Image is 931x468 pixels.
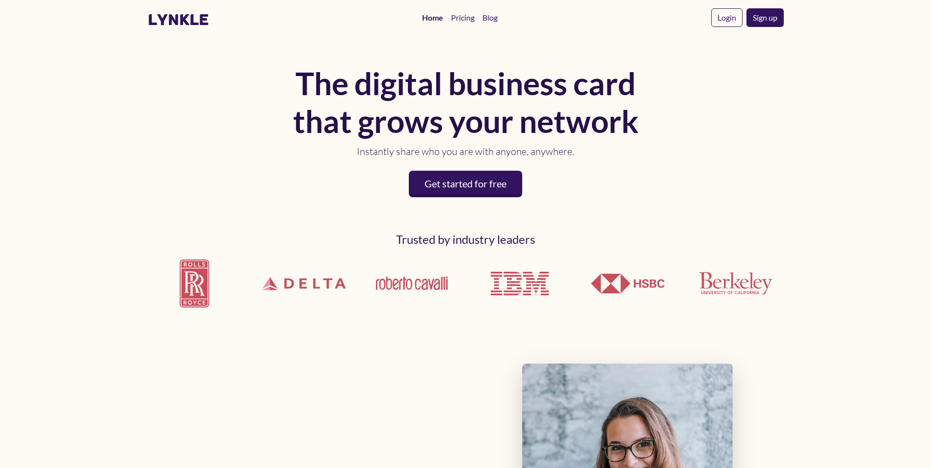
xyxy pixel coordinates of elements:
[409,171,522,197] a: Get started for free
[148,251,244,315] img: Rolls Royce
[746,8,784,27] a: Sign up
[711,8,743,27] a: Login
[699,272,772,295] img: UCLA Berkeley
[483,247,557,320] img: IBM
[256,249,352,318] img: Delta Airlines
[148,233,784,247] h2: Trusted by industry leaders
[591,274,665,293] img: HSBC
[289,65,642,140] h1: The digital business card that grows your network
[418,8,447,27] a: Home
[148,10,209,29] a: lynkle
[447,8,479,27] a: Pricing
[289,144,642,159] p: Instantly share who you are with anyone, anywhere.
[375,276,449,291] img: Roberto Cavalli
[479,8,502,27] a: Blog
